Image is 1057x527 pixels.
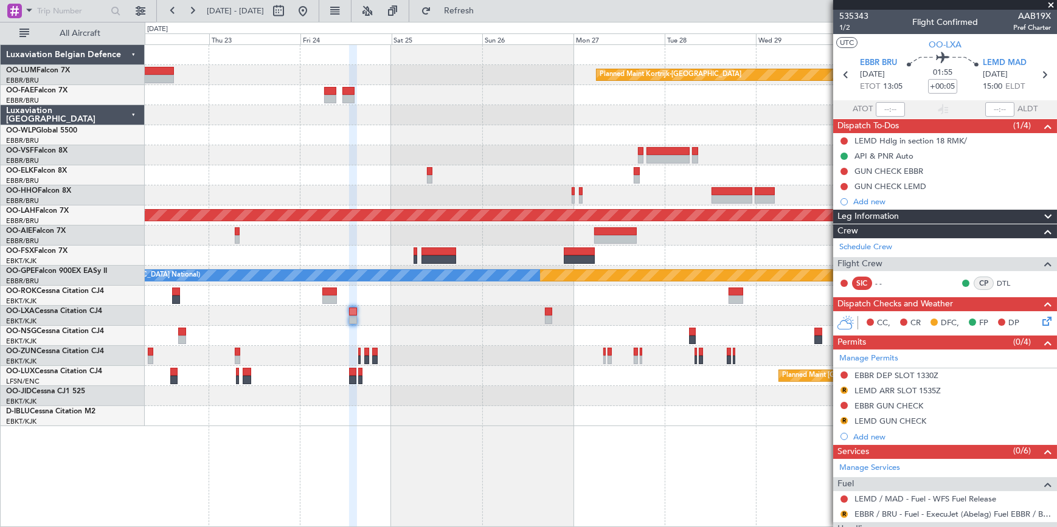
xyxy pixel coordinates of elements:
span: [DATE] - [DATE] [207,5,264,16]
a: Manage Permits [839,353,898,365]
span: Flight Crew [837,257,882,271]
span: CC, [877,317,890,329]
span: OO-ZUN [6,348,36,355]
span: OO-GPE [6,267,35,275]
span: OO-LXA [929,38,962,51]
a: EBKT/KJK [6,357,36,366]
span: OO-LAH [6,207,35,215]
span: OO-HHO [6,187,38,195]
a: EBKT/KJK [6,337,36,346]
div: CP [974,277,994,290]
span: 535343 [839,10,868,22]
span: FP [979,317,988,329]
a: LEMD / MAD - Fuel - WFS Fuel Release [854,494,996,504]
div: Sat 25 [392,33,483,44]
span: [DATE] [860,69,885,81]
span: DP [1008,317,1019,329]
div: GUN CHECK EBBR [854,166,923,176]
a: OO-LXACessna Citation CJ4 [6,308,102,315]
button: All Aircraft [13,24,132,43]
span: OO-JID [6,388,32,395]
span: OO-LXA [6,308,35,315]
a: EBBR/BRU [6,277,39,286]
div: Mon 27 [574,33,665,44]
span: OO-AIE [6,227,32,235]
a: EBBR/BRU [6,196,39,205]
button: R [840,387,848,394]
div: LEMD ARR SLOT 1535Z [854,385,941,396]
a: Schedule Crew [839,241,892,253]
span: DFC, [941,317,959,329]
a: OO-AIEFalcon 7X [6,227,66,235]
input: Trip Number [37,2,107,20]
div: SIC [852,277,872,290]
span: OO-ROK [6,288,36,295]
div: EBBR GUN CHECK [854,401,923,411]
a: OO-VSFFalcon 8X [6,147,68,154]
a: OO-HHOFalcon 8X [6,187,71,195]
span: OO-LUM [6,67,36,74]
div: Tue 28 [665,33,756,44]
a: EBKT/KJK [6,417,36,426]
span: OO-VSF [6,147,34,154]
span: Services [837,445,869,459]
span: 1/2 [839,22,868,33]
a: OO-JIDCessna CJ1 525 [6,388,85,395]
a: EBBR/BRU [6,156,39,165]
a: OO-LUXCessna Citation CJ4 [6,368,102,375]
span: D-IBLU [6,408,30,415]
div: Wed 29 [756,33,847,44]
a: OO-GPEFalcon 900EX EASy II [6,267,107,275]
div: Add new [853,432,1051,442]
a: EBBR/BRU [6,236,39,246]
a: OO-FSXFalcon 7X [6,247,68,255]
a: OO-WLPGlobal 5500 [6,127,77,134]
div: Planned Maint Kortrijk-[GEOGRAPHIC_DATA] [600,66,741,84]
a: EBBR/BRU [6,96,39,105]
span: ALDT [1017,103,1038,115]
span: Leg Information [837,210,899,224]
a: EBBR/BRU [6,76,39,85]
a: DTL [997,278,1024,289]
span: Refresh [434,7,485,15]
span: (0/6) [1013,444,1031,457]
div: Flight Confirmed [912,16,978,29]
div: Add new [853,196,1051,207]
a: EBKT/KJK [6,317,36,326]
span: Pref Charter [1013,22,1051,33]
span: Crew [837,224,858,238]
a: OO-NSGCessna Citation CJ4 [6,328,104,335]
span: Dispatch To-Dos [837,119,899,133]
span: 15:00 [983,81,1002,93]
a: OO-FAEFalcon 7X [6,87,68,94]
a: EBKT/KJK [6,397,36,406]
span: OO-ELK [6,167,33,174]
span: OO-WLP [6,127,36,134]
span: OO-FAE [6,87,34,94]
span: 13:05 [883,81,903,93]
span: OO-LUX [6,368,35,375]
input: --:-- [876,102,905,117]
span: Fuel [837,477,854,491]
div: [DATE] [147,24,168,35]
a: EBBR/BRU [6,176,39,185]
div: - - [875,278,903,289]
div: API & PNR Auto [854,151,913,161]
span: 01:55 [933,67,952,79]
a: OO-ZUNCessna Citation CJ4 [6,348,104,355]
button: R [840,511,848,518]
button: R [840,417,848,424]
div: Sun 26 [482,33,574,44]
a: OO-ELKFalcon 8X [6,167,67,174]
span: (0/4) [1013,336,1031,348]
a: EBBR / BRU - Fuel - ExecuJet (Abelag) Fuel EBBR / BRU [854,509,1051,519]
a: EBBR/BRU [6,136,39,145]
div: LEMD GUN CHECK [854,416,926,426]
a: LFSN/ENC [6,377,40,386]
span: ETOT [860,81,880,93]
div: Wed 22 [118,33,209,44]
span: OO-FSX [6,247,34,255]
span: Dispatch Checks and Weather [837,297,953,311]
a: OO-ROKCessna Citation CJ4 [6,288,104,295]
a: EBBR/BRU [6,216,39,226]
